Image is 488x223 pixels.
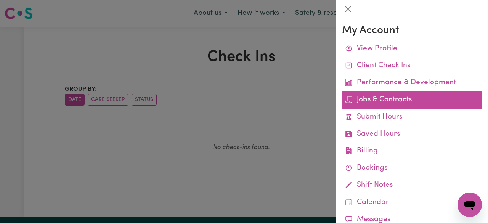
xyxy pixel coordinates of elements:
a: View Profile [342,40,482,58]
button: Close [342,3,354,15]
a: Billing [342,143,482,160]
a: Bookings [342,160,482,177]
a: Saved Hours [342,126,482,143]
a: Submit Hours [342,109,482,126]
a: Performance & Development [342,74,482,91]
a: Jobs & Contracts [342,91,482,109]
a: Client Check Ins [342,57,482,74]
iframe: Button to launch messaging window [457,193,482,217]
a: Shift Notes [342,177,482,194]
a: Calendar [342,194,482,211]
h3: My Account [342,24,482,37]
